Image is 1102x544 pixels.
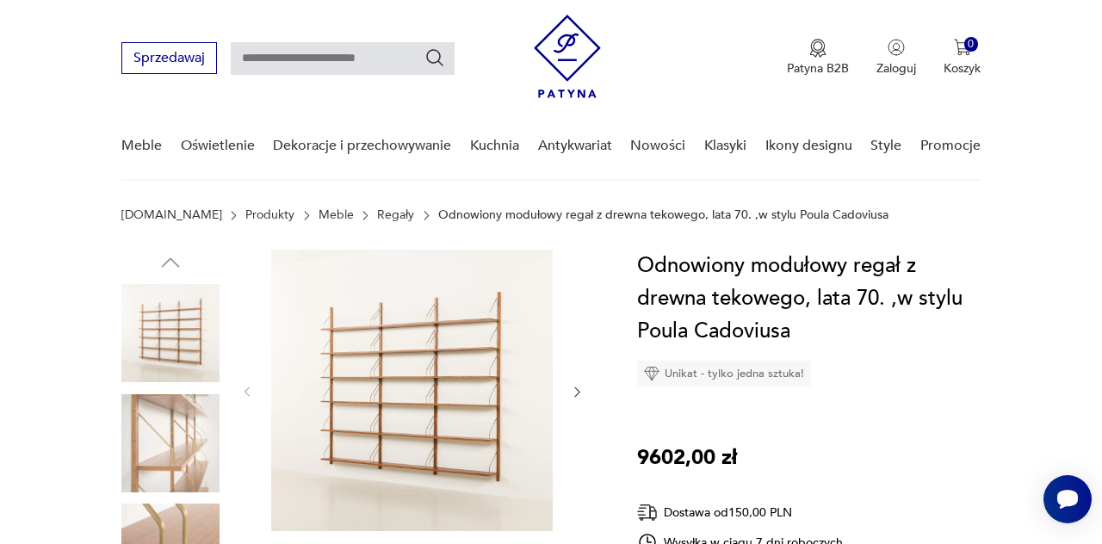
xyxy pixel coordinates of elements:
img: Zdjęcie produktu Odnowiony modułowy regał z drewna tekowego, lata 70. ,w stylu Poula Cadoviusa [271,250,553,531]
a: Oświetlenie [181,113,255,179]
img: Zdjęcie produktu Odnowiony modułowy regał z drewna tekowego, lata 70. ,w stylu Poula Cadoviusa [121,284,220,382]
a: Klasyki [704,113,746,179]
img: Ikona koszyka [954,39,971,56]
a: Produkty [245,208,294,222]
p: Odnowiony modułowy regał z drewna tekowego, lata 70. ,w stylu Poula Cadoviusa [438,208,888,222]
img: Ikona dostawy [637,502,658,523]
p: Zaloguj [876,60,916,77]
a: Style [870,113,901,179]
a: Meble [319,208,354,222]
a: Meble [121,113,162,179]
a: Ikony designu [765,113,852,179]
a: Sprzedawaj [121,53,217,65]
button: Sprzedawaj [121,42,217,74]
p: Patyna B2B [787,60,849,77]
div: Unikat - tylko jedna sztuka! [637,361,811,386]
img: Patyna - sklep z meblami i dekoracjami vintage [534,15,601,98]
img: Zdjęcie produktu Odnowiony modułowy regał z drewna tekowego, lata 70. ,w stylu Poula Cadoviusa [121,394,220,492]
button: 0Koszyk [944,39,981,77]
a: [DOMAIN_NAME] [121,208,222,222]
a: Nowości [630,113,685,179]
button: Szukaj [424,47,445,68]
a: Kuchnia [470,113,519,179]
a: Promocje [920,113,981,179]
a: Dekoracje i przechowywanie [273,113,451,179]
a: Regały [377,208,414,222]
button: Patyna B2B [787,39,849,77]
p: 9602,00 zł [637,442,737,474]
div: Dostawa od 150,00 PLN [637,502,844,523]
button: Zaloguj [876,39,916,77]
img: Ikonka użytkownika [888,39,905,56]
img: Ikona diamentu [644,366,659,381]
div: 0 [964,37,979,52]
h1: Odnowiony modułowy regał z drewna tekowego, lata 70. ,w stylu Poula Cadoviusa [637,250,981,348]
iframe: Smartsupp widget button [1043,475,1092,523]
a: Antykwariat [538,113,612,179]
img: Ikona medalu [809,39,826,58]
a: Ikona medaluPatyna B2B [787,39,849,77]
p: Koszyk [944,60,981,77]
